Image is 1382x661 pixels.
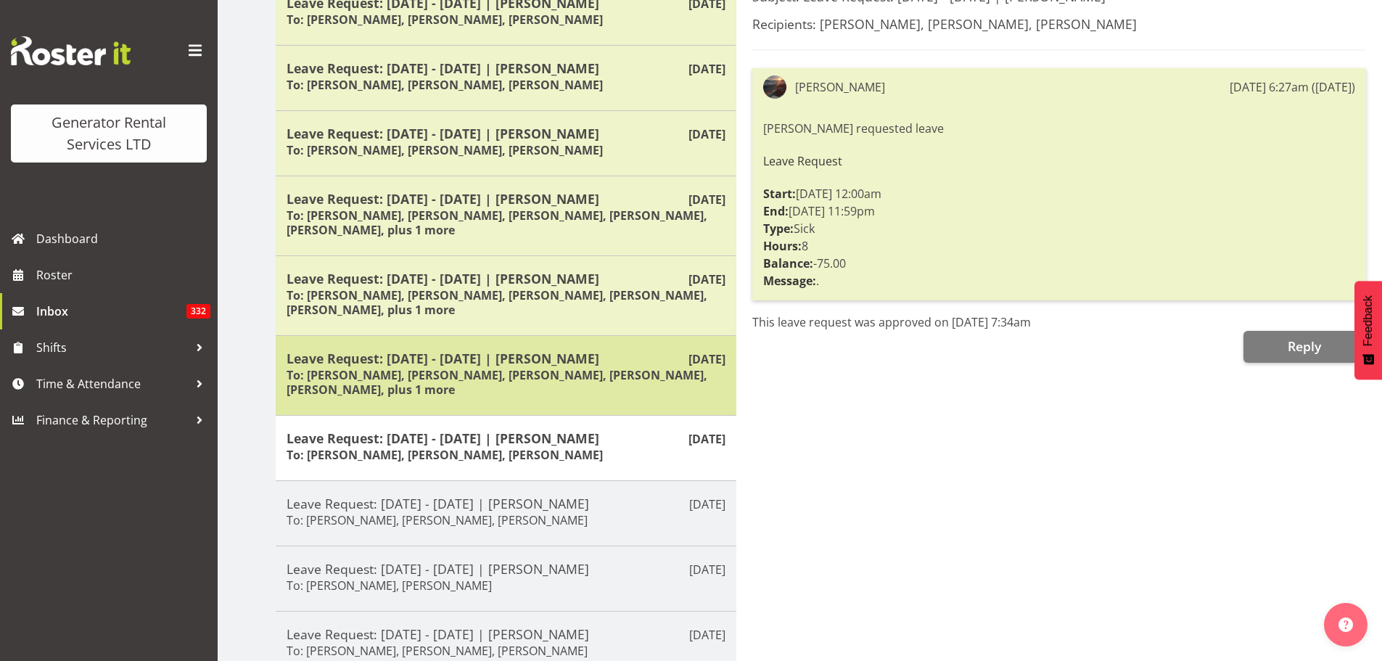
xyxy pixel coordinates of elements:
strong: Hours: [763,238,802,254]
h5: Leave Request: [DATE] - [DATE] | [PERSON_NAME] [287,191,725,207]
p: [DATE] [688,191,725,208]
p: [DATE] [688,350,725,368]
span: This leave request was approved on [DATE] 7:34am [752,314,1031,330]
h5: Leave Request: [DATE] - [DATE] | [PERSON_NAME] [287,561,725,577]
h6: To: [PERSON_NAME], [PERSON_NAME], [PERSON_NAME] [287,143,603,157]
h5: Leave Request: [DATE] - [DATE] | [PERSON_NAME] [287,430,725,446]
h6: To: [PERSON_NAME], [PERSON_NAME], [PERSON_NAME] [287,78,603,92]
div: [DATE] 6:27am ([DATE]) [1230,78,1355,96]
h5: Leave Request: [DATE] - [DATE] | [PERSON_NAME] [287,60,725,76]
p: [DATE] [689,626,725,644]
h5: Leave Request: [DATE] - [DATE] | [PERSON_NAME] [287,496,725,512]
h6: Leave Request [763,155,1355,168]
div: [PERSON_NAME] requested leave [DATE] 12:00am [DATE] 11:59pm Sick 8 -75.00 . [763,116,1355,293]
p: [DATE] [688,126,725,143]
h6: To: [PERSON_NAME], [PERSON_NAME], [PERSON_NAME] [287,644,588,658]
strong: End: [763,203,789,219]
span: Inbox [36,300,186,322]
strong: Start: [763,186,796,202]
span: Feedback [1362,295,1375,346]
div: [PERSON_NAME] [795,78,885,96]
p: [DATE] [689,496,725,513]
img: help-xxl-2.png [1338,617,1353,632]
h6: To: [PERSON_NAME], [PERSON_NAME], [PERSON_NAME], [PERSON_NAME], [PERSON_NAME], plus 1 more [287,208,725,237]
h6: To: [PERSON_NAME], [PERSON_NAME], [PERSON_NAME] [287,513,588,527]
p: [DATE] [688,271,725,288]
h6: To: [PERSON_NAME], [PERSON_NAME], [PERSON_NAME], [PERSON_NAME], [PERSON_NAME], plus 1 more [287,368,725,397]
strong: Balance: [763,255,813,271]
h6: To: [PERSON_NAME], [PERSON_NAME] [287,578,492,593]
span: 332 [186,304,210,319]
p: [DATE] [688,430,725,448]
button: Reply [1243,331,1366,363]
img: chris-fry713a93f5bd2e892ba2382d9a4853c96d.png [763,75,786,99]
div: Generator Rental Services LTD [25,112,192,155]
strong: Type: [763,221,794,237]
h5: Leave Request: [DATE] - [DATE] | [PERSON_NAME] [287,350,725,366]
strong: Message: [763,273,816,289]
button: Feedback - Show survey [1354,281,1382,379]
h5: Leave Request: [DATE] - [DATE] | [PERSON_NAME] [287,271,725,287]
p: [DATE] [689,561,725,578]
h5: Leave Request: [DATE] - [DATE] | [PERSON_NAME] [287,626,725,642]
h5: Recipients: [PERSON_NAME], [PERSON_NAME], [PERSON_NAME] [752,16,1366,32]
span: Roster [36,264,210,286]
h6: To: [PERSON_NAME], [PERSON_NAME], [PERSON_NAME], [PERSON_NAME], [PERSON_NAME], plus 1 more [287,288,725,317]
h6: To: [PERSON_NAME], [PERSON_NAME], [PERSON_NAME] [287,12,603,27]
span: Shifts [36,337,189,358]
h5: Leave Request: [DATE] - [DATE] | [PERSON_NAME] [287,126,725,141]
img: Rosterit website logo [11,36,131,65]
span: Time & Attendance [36,373,189,395]
span: Finance & Reporting [36,409,189,431]
h6: To: [PERSON_NAME], [PERSON_NAME], [PERSON_NAME] [287,448,603,462]
span: Reply [1288,337,1321,355]
p: [DATE] [688,60,725,78]
span: Dashboard [36,228,210,250]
